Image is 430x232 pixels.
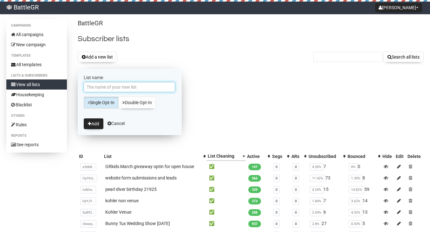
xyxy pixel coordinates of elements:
[276,222,277,226] a: 0
[105,198,139,203] a: kohler non venue
[309,153,340,160] div: Unsubscribed
[248,175,261,182] span: 566
[6,79,67,90] a: View all lists
[307,161,346,172] td: 7
[307,172,346,184] td: 73
[310,220,322,228] span: 2.8%
[248,209,261,216] span: 288
[78,33,424,45] h2: Subscriber lists
[307,195,346,206] td: 7
[79,153,101,160] div: ID
[276,199,277,203] a: 0
[206,206,246,218] td: ✅
[290,152,307,161] th: ARs: No sort applied, activate to apply an ascending sort
[103,152,206,161] th: List: No sort applied, activate to apply an ascending sort
[208,153,239,159] div: List Cleaning
[349,175,362,182] span: 1.39%
[84,75,176,80] label: List name
[84,82,175,92] input: The name of your new list
[206,184,246,195] td: ✅
[381,152,394,161] th: Hide: No sort applied, sorting is disabled
[396,153,405,160] div: Edit
[382,153,393,160] div: Hide
[6,4,12,10] img: 48.png
[295,165,297,169] a: 0
[6,140,67,150] a: See reports
[6,132,67,140] li: Reports
[394,152,406,161] th: Edit: No sort applied, sorting is disabled
[310,198,323,205] span: 1.84%
[105,187,157,192] a: pearl diver birthday 21925
[310,175,325,182] span: 11.42%
[291,153,301,160] div: ARs
[348,153,375,160] div: Bounced
[346,161,381,172] td: 0
[346,206,381,218] td: 13
[346,152,381,161] th: Bounced: No sort applied, activate to apply an ascending sort
[407,153,422,160] div: Delete
[248,164,261,170] span: 147
[307,184,346,195] td: 15
[276,176,277,180] a: 0
[80,220,96,228] span: I3wwq..
[295,188,297,192] a: 0
[349,220,362,228] span: 0.53%
[295,222,297,226] a: 0
[310,209,323,216] span: 2.04%
[276,210,277,215] a: 0
[206,152,246,161] th: List Cleaning: Descending sort applied, activate to remove the sort
[206,172,246,184] td: ✅
[105,164,194,169] a: GRkids March giveaway optin for open house
[307,152,346,161] th: Unsubscribed: No sort applied, activate to apply an ascending sort
[84,118,103,129] button: Add
[118,97,156,109] a: Double Opt-In
[6,90,67,100] a: Housekeeping
[248,198,261,204] span: 373
[6,29,67,40] a: All campaigns
[105,221,170,226] a: Bunny Tux Wedding Show [DATE]
[295,210,297,215] a: 0
[349,186,364,193] span: 14.82%
[271,152,290,161] th: Segs: No sort applied, activate to apply an ascending sort
[349,198,362,205] span: 3.62%
[6,120,67,130] a: Rules
[349,163,358,171] span: 0%
[246,152,270,161] th: Active: No sort applied, activate to apply an ascending sort
[272,153,284,160] div: Segs
[78,152,103,161] th: ID: No sort applied, sorting is disabled
[6,72,67,79] li: Lists & subscribers
[206,218,246,229] td: ✅
[80,209,96,216] span: 5u892..
[78,19,424,28] p: BattleGR
[105,175,177,180] a: website form submissions and leads
[6,52,67,60] li: Templates
[107,121,125,126] a: Cancel
[105,210,131,215] a: Kohler Venue
[6,112,67,120] li: Others
[248,221,261,227] span: 937
[346,184,381,195] td: 59
[310,186,323,193] span: 4.24%
[346,172,381,184] td: 8
[276,188,277,192] a: 0
[80,186,96,193] span: tuMvx..
[248,186,261,193] span: 339
[346,218,381,229] td: 5
[346,195,381,206] td: 14
[276,165,277,169] a: 0
[78,52,117,62] button: Add a new list
[375,3,422,12] button: [PERSON_NAME]
[247,153,264,160] div: Active
[349,209,362,216] span: 4.32%
[80,175,97,182] span: OpYkG..
[295,199,297,203] a: 0
[206,161,246,172] td: ✅
[310,163,323,171] span: 4.55%
[383,52,424,62] button: Search all lists
[6,100,67,110] a: Blacklist
[6,60,67,70] a: All templates
[84,97,119,109] a: Single Opt-In
[295,176,297,180] a: 0
[307,206,346,218] td: 6
[80,163,96,171] span: s5db8..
